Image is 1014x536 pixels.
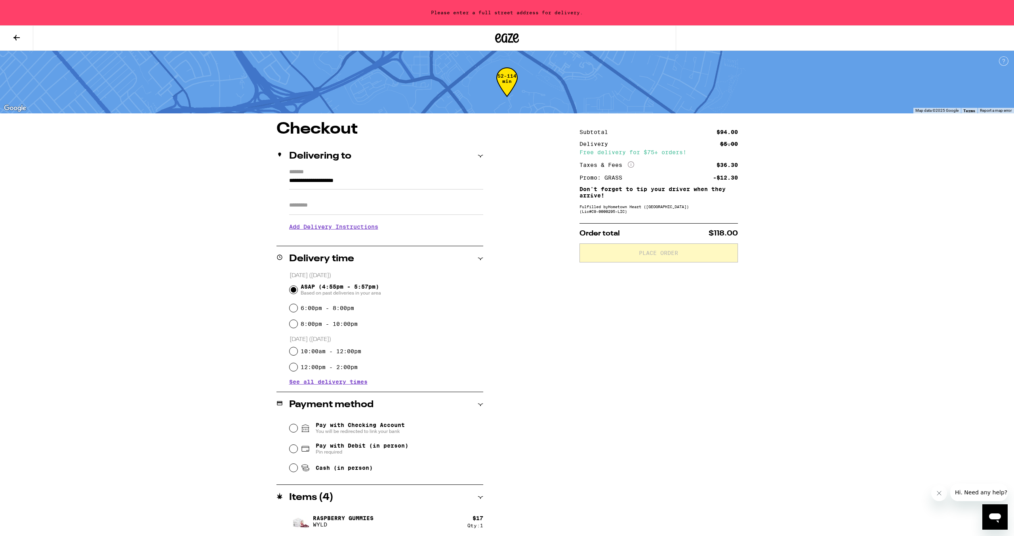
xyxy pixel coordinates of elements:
[579,149,738,155] div: Free delivery for $75+ orders!
[316,465,373,471] span: Cash (in person)
[289,254,354,264] h2: Delivery time
[316,422,405,435] span: Pay with Checking Account
[579,161,634,168] div: Taxes & Fees
[289,493,334,502] h2: Items ( 4 )
[316,428,405,435] span: You will be redirected to link your bank
[301,364,358,370] label: 12:00pm - 2:00pm
[316,442,408,449] span: Pay with Debit (in person)
[915,108,959,113] span: Map data ©2025 Google
[963,108,975,113] a: Terms
[579,141,614,147] div: Delivery
[276,121,483,137] h1: Checkout
[579,186,738,199] p: Don't forget to tip your driver when they arrive!
[717,129,738,135] div: $94.00
[579,129,614,135] div: Subtotal
[931,485,947,501] iframe: Close message
[709,230,738,237] span: $118.00
[301,348,361,354] label: 10:00am - 12:00pm
[290,336,483,343] p: [DATE] ([DATE])
[720,141,738,147] div: $5.00
[2,103,28,113] a: Open this area in Google Maps (opens a new window)
[289,510,311,532] img: Raspberry Gummies
[639,250,678,256] span: Place Order
[301,283,381,296] span: ASAP (4:55pm - 5:57pm)
[301,305,354,311] label: 6:00pm - 8:00pm
[289,151,351,161] h2: Delivering to
[301,290,381,296] span: Based on past deliveries in your area
[980,108,1012,113] a: Report a map error
[289,236,483,242] p: We'll contact you at [PHONE_NUMBER] when we arrive
[467,523,483,528] div: Qty: 1
[313,515,374,521] p: Raspberry Gummies
[496,73,518,103] div: 52-114 min
[289,400,374,410] h2: Payment method
[289,218,483,236] h3: Add Delivery Instructions
[301,321,358,327] label: 8:00pm - 10:00pm
[579,243,738,262] button: Place Order
[313,521,374,528] p: WYLD
[289,379,368,385] button: See all delivery times
[2,103,28,113] img: Google
[290,272,483,279] p: [DATE] ([DATE])
[717,162,738,168] div: $36.30
[473,515,483,521] div: $ 17
[982,504,1008,530] iframe: Button to launch messaging window
[316,449,408,455] span: Pin required
[579,230,620,237] span: Order total
[713,175,738,180] div: -$12.30
[579,175,628,180] div: Promo: GRASS
[950,484,1008,501] iframe: Message from company
[579,204,738,214] div: Fulfilled by Hometown Heart ([GEOGRAPHIC_DATA]) (Lic# C9-0000295-LIC )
